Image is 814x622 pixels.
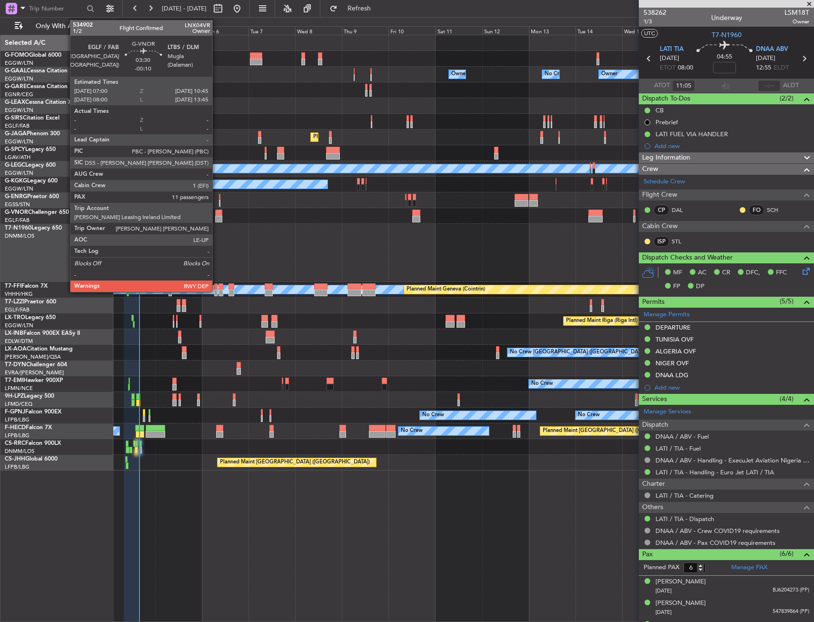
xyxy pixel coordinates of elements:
[155,26,202,35] div: Sun 5
[642,164,658,175] span: Crew
[5,194,59,200] a: G-ENRGPraetor 600
[655,444,701,452] a: LATI / TIA - Fuel
[5,225,62,231] a: T7-N1960Legacy 650
[696,282,705,291] span: DP
[5,162,56,168] a: G-LEGCLegacy 600
[655,371,688,379] div: DNAA LDG
[5,409,25,415] span: F-GPNJ
[655,106,664,114] div: CB
[5,68,27,74] span: G-GAAL
[5,194,27,200] span: G-ENRG
[5,362,67,368] a: T7-DYNChallenger 604
[566,314,637,328] div: Planned Maint Riga (Riga Intl)
[422,408,444,422] div: No Crew
[655,587,672,594] span: [DATE]
[5,448,34,455] a: DNMM/LOS
[5,84,83,90] a: G-GARECessna Citation XLS+
[5,84,27,90] span: G-GARE
[756,63,771,73] span: 12:55
[5,170,33,177] a: EGGW/LTN
[655,492,714,500] a: LATI / TIA - Catering
[5,425,26,431] span: F-HECD
[655,468,774,476] a: LATI / TIA - Handling - Euro Jet LATI / TIA
[5,68,83,74] a: G-GAALCessna Citation XLS+
[5,331,23,336] span: LX-INB
[783,81,799,90] span: ALDT
[5,210,69,215] a: G-VNORChallenger 650
[202,26,248,35] div: Mon 6
[5,416,30,423] a: LFPB/LBG
[5,362,26,368] span: T7-DYN
[655,599,706,608] div: [PERSON_NAME]
[388,26,435,35] div: Fri 10
[654,205,669,215] div: CP
[655,347,696,355] div: ALGERIA OVF
[5,178,27,184] span: G-KGKG
[655,456,809,464] a: DNAA / ABV - Handling - ExecuJet Aviation Nigeria DNAA
[576,26,622,35] div: Tue 14
[5,131,60,137] a: G-JAGAPhenom 300
[5,378,23,383] span: T7-EMI
[711,13,742,23] div: Underway
[717,52,732,62] span: 04:55
[5,115,23,121] span: G-SIRS
[749,205,764,215] div: FO
[5,322,33,329] a: EGGW/LTN
[5,315,56,321] a: LX-TROLegacy 650
[5,52,29,58] span: G-FOMO
[5,425,52,431] a: F-HECDFalcon 7X
[698,268,706,278] span: AC
[644,563,679,572] label: Planned PAX
[660,45,684,54] span: LATI TIA
[780,93,794,103] span: (2/2)
[109,26,155,35] div: Sat 4
[655,142,809,150] div: Add new
[773,586,809,594] span: BJ6204273 (PP)
[5,225,31,231] span: T7-N1960
[342,26,388,35] div: Thu 9
[5,283,21,289] span: T7-FFI
[655,130,728,138] div: LATI FUEL VIA HANDLER
[776,268,787,278] span: FFC
[622,26,669,35] div: Wed 15
[5,378,63,383] a: T7-EMIHawker 900XP
[774,63,789,73] span: ELDT
[407,282,485,297] div: Planned Maint Geneva (Cointrin)
[5,456,58,462] a: CS-JHHGlobal 6000
[642,502,663,513] span: Others
[5,147,25,152] span: G-SPCY
[642,190,677,201] span: Flight Crew
[712,30,742,40] span: T7-N1960
[780,394,794,404] span: (4/4)
[642,221,678,232] span: Cabin Crew
[5,346,27,352] span: LX-AOA
[722,268,730,278] span: CR
[5,122,30,130] a: EGLF/FAB
[601,67,617,81] div: Owner
[672,206,693,214] a: DAL
[641,29,658,38] button: UTC
[138,114,288,129] div: Planned Maint [GEOGRAPHIC_DATA] ([GEOGRAPHIC_DATA])
[510,345,647,360] div: No Crew [GEOGRAPHIC_DATA] ([GEOGRAPHIC_DATA])
[5,232,34,240] a: DNMM/LOS
[5,131,27,137] span: G-JAGA
[578,408,600,422] div: No Crew
[5,353,61,361] a: [PERSON_NAME]/QSA
[758,80,781,91] input: --:--
[5,162,25,168] span: G-LEGC
[773,608,809,616] span: 547839864 (PP)
[5,315,25,321] span: LX-TRO
[5,346,73,352] a: LX-AOACitation Mustang
[5,91,33,98] a: EGNR/CEG
[29,1,84,16] input: Trip Number
[313,130,463,144] div: Planned Maint [GEOGRAPHIC_DATA] ([GEOGRAPHIC_DATA])
[5,441,25,446] span: CS-RRC
[644,18,666,26] span: 1/3
[295,26,342,35] div: Wed 8
[5,138,33,145] a: EGGW/LTN
[5,393,54,399] a: 9H-LPZLegacy 500
[5,456,25,462] span: CS-JHH
[451,67,467,81] div: Owner
[746,268,760,278] span: DFC,
[672,80,695,91] input: --:--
